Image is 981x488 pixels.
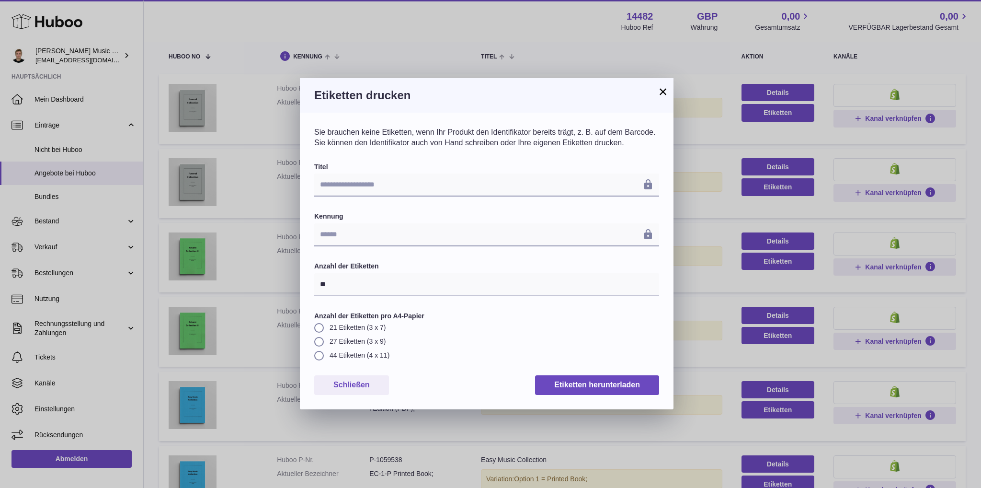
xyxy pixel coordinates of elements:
button: Schließen [314,375,389,395]
button: Etiketten herunterladen [535,375,659,395]
label: Titel [314,163,659,172]
p: Sie brauchen keine Etiketten, wenn Ihr Produkt den Identifikator bereits trägt, z. B. auf dem Bar... [314,127,659,148]
label: 44 Etiketten (4 x 11) [314,351,659,360]
label: Kennung [314,212,659,221]
label: 21 Etiketten (3 x 7) [314,323,659,332]
label: Anzahl der Etiketten [314,262,659,271]
label: 27 Etiketten (3 x 9) [314,337,659,346]
h3: Etiketten drucken [314,88,659,103]
label: Anzahl der Etiketten pro A4-Papier [314,312,659,321]
button: × [657,86,669,97]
